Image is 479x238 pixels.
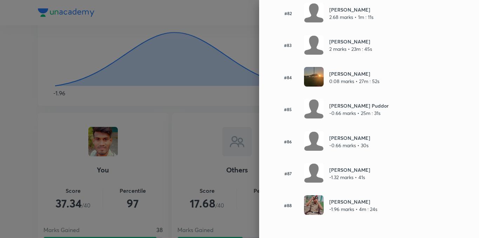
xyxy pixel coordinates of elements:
[329,109,389,117] p: -0.66 marks • 25m : 31s
[329,166,370,174] h6: [PERSON_NAME]
[304,3,324,22] img: Avatar
[329,6,373,13] h6: [PERSON_NAME]
[276,106,300,113] h6: #85
[329,70,379,77] h6: [PERSON_NAME]
[304,67,324,87] img: Avatar
[329,38,372,45] h6: [PERSON_NAME]
[276,74,300,81] h6: #84
[329,142,370,149] p: -0.66 marks • 30s
[276,42,300,48] h6: #83
[304,163,324,183] img: Avatar
[276,202,300,209] h6: #88
[329,102,389,109] h6: [PERSON_NAME] Puddor
[329,45,372,53] p: 2 marks • 23m : 45s
[304,131,324,151] img: Avatar
[276,10,300,16] h6: #82
[304,195,324,215] img: Avatar
[329,198,377,205] h6: [PERSON_NAME]
[329,134,370,142] h6: [PERSON_NAME]
[329,77,379,85] p: 0.08 marks • 27m : 52s
[304,35,324,55] img: Avatar
[329,13,373,21] p: 2.68 marks • 1m : 11s
[329,205,377,213] p: -1.96 marks • 4m : 24s
[276,138,300,145] h6: #86
[304,99,324,118] img: Avatar
[276,170,300,177] h6: #87
[329,174,370,181] p: -1.32 marks • 41s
